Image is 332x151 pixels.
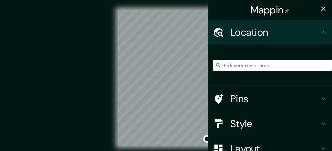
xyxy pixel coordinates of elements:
[208,86,332,111] div: Pins
[208,111,332,136] div: Style
[230,117,320,130] h4: Style
[250,4,290,16] h4: Mappin
[230,93,320,105] h4: Pins
[203,135,211,143] button: Toggle attribution
[208,20,332,45] div: Location
[285,8,290,13] img: pin-icon.png
[118,10,214,146] canvas: Map
[230,26,320,39] h4: Location
[213,60,332,71] input: Pick your city or area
